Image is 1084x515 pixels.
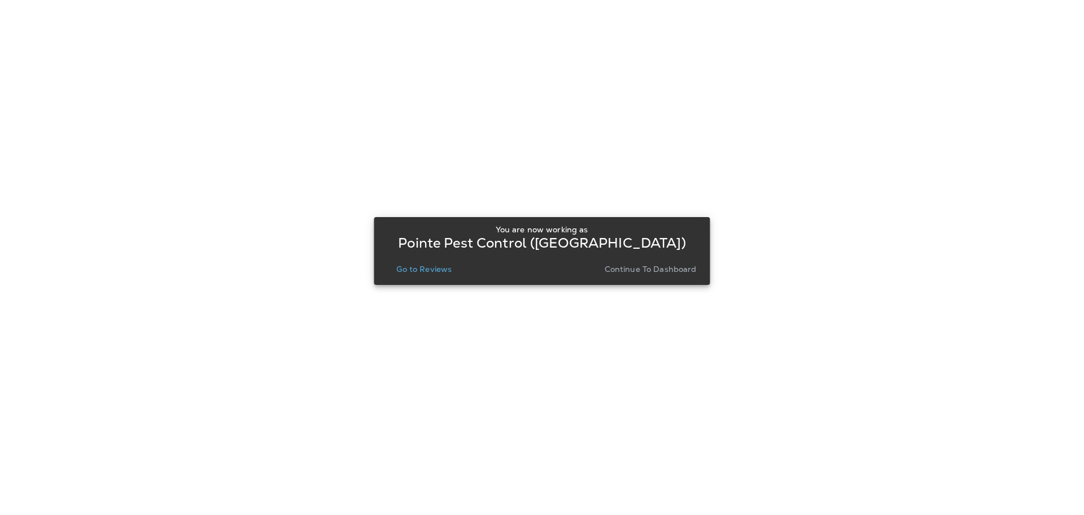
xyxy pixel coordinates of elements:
[398,239,685,248] p: Pointe Pest Control ([GEOGRAPHIC_DATA])
[496,225,588,234] p: You are now working as
[600,261,701,277] button: Continue to Dashboard
[396,265,452,274] p: Go to Reviews
[392,261,456,277] button: Go to Reviews
[605,265,697,274] p: Continue to Dashboard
